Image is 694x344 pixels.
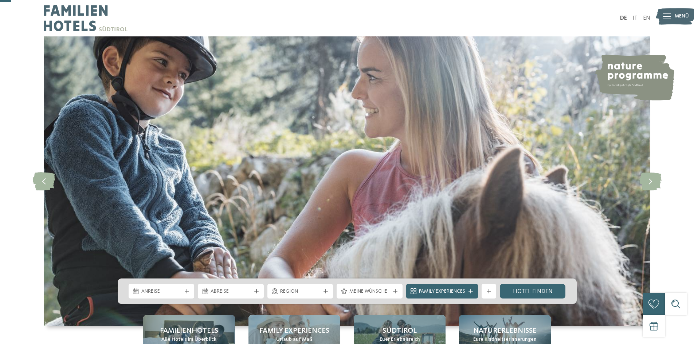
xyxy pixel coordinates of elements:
span: Family Experiences [419,288,465,295]
img: nature programme by Familienhotels Südtirol [594,55,674,100]
a: EN [643,15,650,21]
span: Eure Kindheitserinnerungen [473,336,537,343]
a: Hotel finden [500,284,566,298]
span: Meine Wünsche [349,288,390,295]
span: Family Experiences [259,326,329,336]
img: Familienhotels Südtirol: The happy family places [44,36,650,326]
span: Südtirol [383,326,417,336]
span: Naturerlebnisse [473,326,537,336]
span: Anreise [141,288,182,295]
span: Urlaub auf Maß [276,336,312,343]
span: Abreise [211,288,251,295]
span: Euer Erlebnisreich [380,336,420,343]
span: Alle Hotels im Überblick [161,336,216,343]
span: Menü [675,13,689,20]
a: DE [620,15,627,21]
span: Familienhotels [160,326,218,336]
a: IT [632,15,638,21]
span: Region [280,288,321,295]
